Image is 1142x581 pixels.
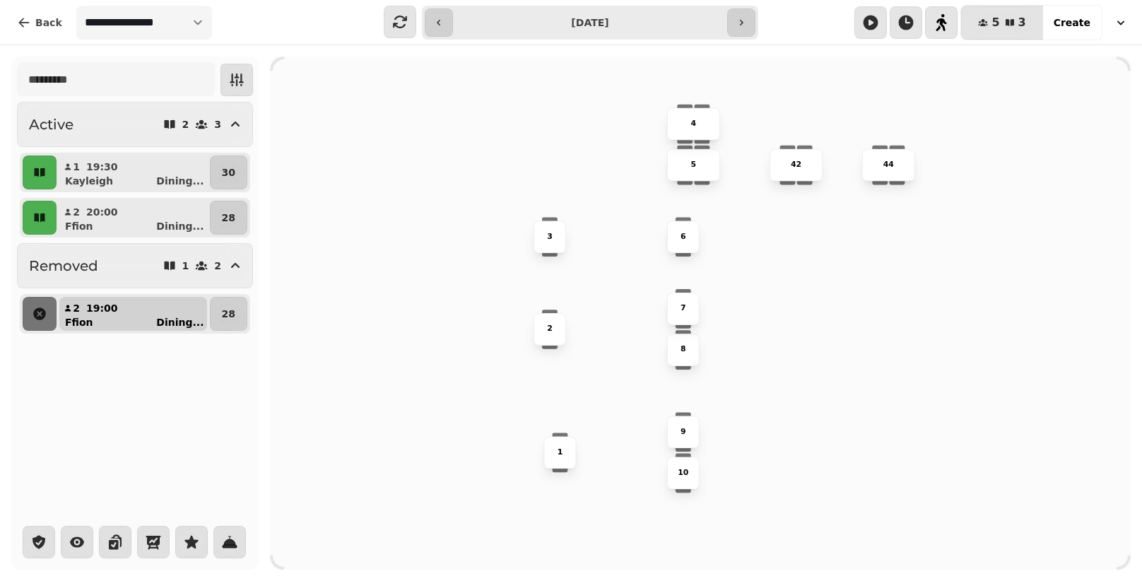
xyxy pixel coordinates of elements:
[691,159,697,170] p: 5
[72,205,81,219] p: 2
[86,205,118,219] p: 20:00
[681,231,686,242] p: 6
[156,315,204,329] p: Dining ...
[59,297,207,331] button: 219:00FfionDining...
[59,155,207,189] button: 119:30KayleighDining...
[17,243,253,288] button: Removed12
[222,165,235,180] p: 30
[1042,6,1102,40] button: Create
[29,256,98,276] h2: Removed
[72,301,81,315] p: 2
[558,447,563,458] p: 1
[65,174,113,188] p: Kayleigh
[17,102,253,147] button: Active23
[65,219,93,233] p: Ffion
[991,17,999,28] span: 5
[1018,17,1026,28] span: 3
[547,324,553,335] p: 2
[222,211,235,225] p: 28
[210,201,247,235] button: 28
[222,307,235,321] p: 28
[59,201,207,235] button: 220:00FfionDining...
[961,6,1042,40] button: 53
[182,119,189,129] p: 2
[883,159,894,170] p: 44
[214,261,221,271] p: 2
[182,261,189,271] p: 1
[156,219,204,233] p: Dining ...
[681,344,686,356] p: 8
[547,231,553,242] p: 3
[65,315,93,329] p: Ffion
[86,301,118,315] p: 19:00
[156,174,204,188] p: Dining ...
[35,18,62,28] span: Back
[791,159,801,170] p: 42
[691,118,697,129] p: 4
[210,297,247,331] button: 28
[681,426,686,438] p: 9
[214,119,221,129] p: 3
[210,155,247,189] button: 30
[72,160,81,174] p: 1
[86,160,118,174] p: 19:30
[681,303,686,315] p: 7
[1054,18,1090,28] span: Create
[6,6,73,40] button: Back
[678,467,688,479] p: 10
[29,115,73,134] h2: Active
